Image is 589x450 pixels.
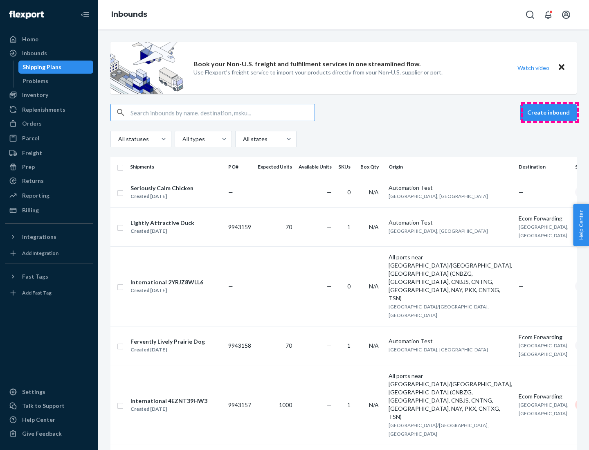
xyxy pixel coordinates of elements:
[193,59,421,69] p: Book your Non-U.S. freight and fulfillment services in one streamlined flow.
[130,405,207,413] div: Created [DATE]
[519,283,524,290] span: —
[389,304,489,318] span: [GEOGRAPHIC_DATA]/[GEOGRAPHIC_DATA], [GEOGRAPHIC_DATA]
[5,88,93,101] a: Inventory
[193,68,443,76] p: Use Flexport’s freight service to import your products directly from your Non-U.S. supplier or port.
[519,342,569,357] span: [GEOGRAPHIC_DATA], [GEOGRAPHIC_DATA]
[369,283,379,290] span: N/A
[389,346,488,353] span: [GEOGRAPHIC_DATA], [GEOGRAPHIC_DATA]
[22,250,58,256] div: Add Integration
[22,63,61,71] div: Shipping Plans
[369,189,379,196] span: N/A
[228,189,233,196] span: —
[519,402,569,416] span: [GEOGRAPHIC_DATA], [GEOGRAPHIC_DATA]
[347,189,351,196] span: 0
[519,392,569,400] div: Ecom Forwarding
[9,11,44,19] img: Flexport logo
[5,103,93,116] a: Replenishments
[327,401,332,408] span: —
[22,177,44,185] div: Returns
[520,104,577,121] button: Create inbound
[556,62,567,74] button: Close
[522,7,538,23] button: Open Search Box
[5,204,93,217] a: Billing
[369,223,379,230] span: N/A
[5,33,93,46] a: Home
[515,157,572,177] th: Destination
[5,399,93,412] a: Talk to Support
[389,218,512,227] div: Automation Test
[22,77,48,85] div: Problems
[389,372,512,421] div: All ports near [GEOGRAPHIC_DATA]/[GEOGRAPHIC_DATA], [GEOGRAPHIC_DATA] (CNBZG, [GEOGRAPHIC_DATA], ...
[327,189,332,196] span: —
[519,214,569,223] div: Ecom Forwarding
[22,430,62,438] div: Give Feedback
[335,157,357,177] th: SKUs
[130,184,193,192] div: Seriously Calm Chicken
[18,61,94,74] a: Shipping Plans
[5,270,93,283] button: Fast Tags
[225,157,254,177] th: PO#
[225,326,254,365] td: 9943158
[22,91,48,99] div: Inventory
[389,422,489,437] span: [GEOGRAPHIC_DATA]/[GEOGRAPHIC_DATA], [GEOGRAPHIC_DATA]
[5,427,93,440] button: Give Feedback
[5,230,93,243] button: Integrations
[5,189,93,202] a: Reporting
[130,346,205,354] div: Created [DATE]
[22,416,55,424] div: Help Center
[5,174,93,187] a: Returns
[22,388,45,396] div: Settings
[279,401,292,408] span: 1000
[286,223,292,230] span: 70
[130,192,193,200] div: Created [DATE]
[5,117,93,130] a: Orders
[105,3,154,27] ol: breadcrumbs
[295,157,335,177] th: Available Units
[117,135,118,143] input: All statuses
[347,223,351,230] span: 1
[5,47,93,60] a: Inbounds
[22,402,65,410] div: Talk to Support
[389,337,512,345] div: Automation Test
[327,223,332,230] span: —
[385,157,515,177] th: Origin
[389,184,512,192] div: Automation Test
[130,227,194,235] div: Created [DATE]
[77,7,93,23] button: Close Navigation
[5,413,93,426] a: Help Center
[18,74,94,88] a: Problems
[5,160,93,173] a: Prep
[130,104,315,121] input: Search inbounds by name, destination, msku...
[22,134,39,142] div: Parcel
[22,149,42,157] div: Freight
[519,224,569,239] span: [GEOGRAPHIC_DATA], [GEOGRAPHIC_DATA]
[519,333,569,341] div: Ecom Forwarding
[5,385,93,398] a: Settings
[286,342,292,349] span: 70
[254,157,295,177] th: Expected Units
[369,342,379,349] span: N/A
[347,342,351,349] span: 1
[130,286,203,295] div: Created [DATE]
[573,204,589,246] button: Help Center
[22,35,38,43] div: Home
[130,337,205,346] div: Fervently Lively Prairie Dog
[347,283,351,290] span: 0
[22,233,56,241] div: Integrations
[327,342,332,349] span: —
[558,7,574,23] button: Open account menu
[242,135,243,143] input: All states
[130,397,207,405] div: International 4EZNT39HW3
[22,272,48,281] div: Fast Tags
[22,206,39,214] div: Billing
[225,365,254,445] td: 9943157
[389,193,488,199] span: [GEOGRAPHIC_DATA], [GEOGRAPHIC_DATA]
[111,10,147,19] a: Inbounds
[225,207,254,246] td: 9943159
[5,286,93,299] a: Add Fast Tag
[357,157,385,177] th: Box Qty
[5,247,93,260] a: Add Integration
[5,146,93,160] a: Freight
